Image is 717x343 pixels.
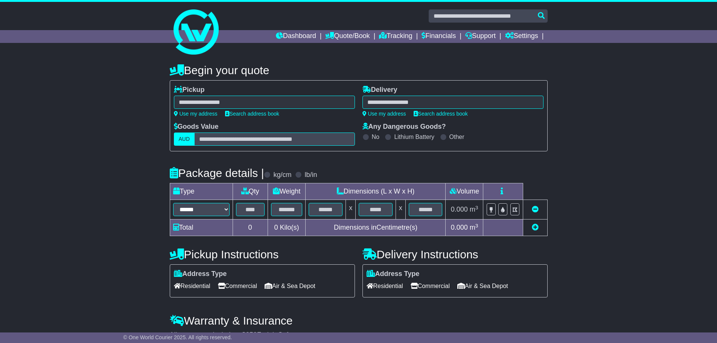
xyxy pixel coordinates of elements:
label: lb/in [304,171,317,179]
label: Other [449,133,464,140]
td: Dimensions in Centimetre(s) [306,220,446,236]
span: Residential [367,280,403,292]
a: Remove this item [532,206,539,213]
a: Search address book [225,111,279,117]
label: Lithium Battery [394,133,434,140]
a: Quote/Book [325,30,370,43]
td: Kilo(s) [268,220,306,236]
sup: 3 [475,205,478,210]
span: 0.000 [451,224,468,231]
a: Tracking [379,30,412,43]
label: Delivery [362,86,397,94]
a: Search address book [414,111,468,117]
td: Weight [268,183,306,200]
td: x [396,200,405,220]
a: Use my address [174,111,218,117]
h4: Package details | [170,167,264,179]
label: Address Type [367,270,420,278]
a: Settings [505,30,538,43]
a: Financials [422,30,456,43]
span: Commercial [411,280,450,292]
div: All our quotes include a $ FreightSafe warranty. [170,331,548,339]
td: Qty [233,183,268,200]
td: Type [170,183,233,200]
label: Any Dangerous Goods? [362,123,446,131]
h4: Delivery Instructions [362,248,548,261]
h4: Warranty & Insurance [170,314,548,327]
sup: 3 [475,223,478,229]
span: 0.000 [451,206,468,213]
td: 0 [233,220,268,236]
label: kg/cm [273,171,291,179]
span: m [470,224,478,231]
span: m [470,206,478,213]
label: Goods Value [174,123,219,131]
span: Air & Sea Depot [457,280,508,292]
span: © One World Courier 2025. All rights reserved. [123,334,232,340]
span: 250 [246,331,257,338]
label: AUD [174,133,195,146]
label: Pickup [174,86,205,94]
a: Add new item [532,224,539,231]
td: Volume [446,183,483,200]
h4: Pickup Instructions [170,248,355,261]
a: Use my address [362,111,406,117]
span: Residential [174,280,210,292]
h4: Begin your quote [170,64,548,76]
td: x [346,200,356,220]
a: Dashboard [276,30,316,43]
a: Support [465,30,496,43]
label: Address Type [174,270,227,278]
span: Air & Sea Depot [265,280,315,292]
label: No [372,133,379,140]
span: 0 [274,224,278,231]
td: Total [170,220,233,236]
td: Dimensions (L x W x H) [306,183,446,200]
span: Commercial [218,280,257,292]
